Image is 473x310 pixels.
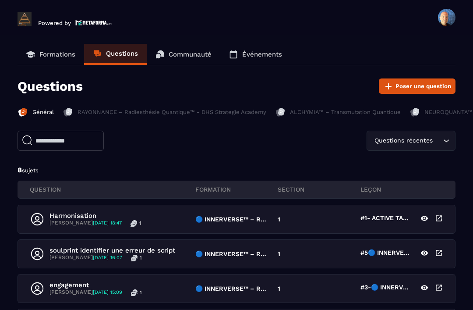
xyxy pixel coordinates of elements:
p: section [278,185,360,193]
img: formation-icon-inac.db86bb20.svg [63,107,73,118]
img: logo [75,19,112,26]
button: Poser une question [379,78,455,94]
p: 8 [18,165,455,175]
p: engagement [49,281,142,289]
p: 1 [278,216,280,223]
p: Questions [18,78,83,94]
a: Questions [84,44,147,65]
p: RAYONNANCE – Radiesthésie Quantique™ - DHS Strategie Academy [78,108,266,116]
span: Questions récentes [372,136,434,146]
input: Search for option [434,136,441,146]
img: formation-icon-active.2ea72e5a.svg [18,107,28,118]
p: 🔵 INNERVERSE™ – Reprogrammation Quantique & Activation du Soi Réel [195,216,269,223]
p: 1 [278,285,280,292]
a: Événements [220,44,291,65]
p: Événements [242,50,282,58]
p: #3-🔵 INNERVERSE™-ACTIVATION PUISSANTE [360,284,410,293]
p: leçon [360,185,443,193]
p: [PERSON_NAME] [49,220,122,227]
p: Général [32,108,54,116]
p: Powered by [38,20,71,26]
p: #1- ACTIVE TA PUISSANCE INTÉRIEURE [360,214,410,224]
p: 1 [278,250,280,257]
p: #5🔵 INNERVERSE™–LES 4 PALIERS VERS TA PRISE DE CONSCIENCE RÉUSSIE [360,249,410,259]
a: Communauté [147,44,220,65]
a: Formations [18,44,84,65]
p: QUESTION [30,185,195,193]
p: 1 [139,220,141,227]
img: formation-icon-inac.db86bb20.svg [275,107,286,118]
p: [PERSON_NAME] [49,254,122,261]
p: Formations [39,50,75,58]
p: 1 [140,254,142,261]
p: FORMATION [195,185,278,193]
span: [DATE] 18:47 [93,220,122,226]
p: Harmonisation [49,212,141,220]
p: Communauté [169,50,212,58]
p: soulprint identifier une erreur de script [49,246,175,254]
div: Search for option [367,131,455,151]
span: [DATE] 15:09 [93,289,122,295]
span: sujets [22,167,39,174]
img: formation-icon-inac.db86bb20.svg [409,107,420,118]
p: Questions [106,50,138,57]
span: [DATE] 16:07 [93,255,122,260]
img: logo-branding [18,12,32,26]
p: 1 [140,289,142,296]
p: 🔵 INNERVERSE™ – Reprogrammation Quantique & Activation du Soi Réel [195,250,269,257]
p: [PERSON_NAME] [49,289,122,296]
p: ALCHYMIA™ – Transmutation Quantique [290,108,401,116]
p: 🔵 INNERVERSE™ – Reprogrammation Quantique & Activation du Soi Réel [195,285,269,292]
